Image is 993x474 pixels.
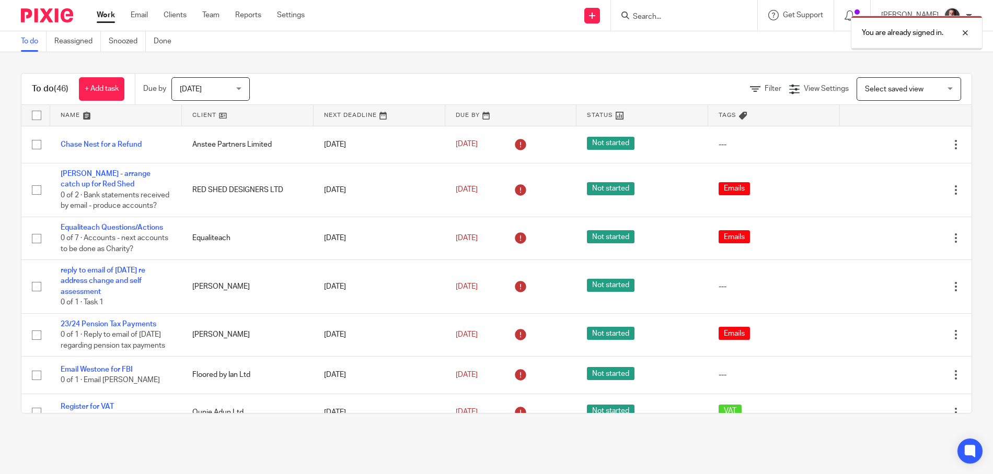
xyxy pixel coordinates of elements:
[456,234,478,242] span: [DATE]
[456,186,478,194] span: [DATE]
[61,403,114,410] a: Register for VAT
[182,126,314,163] td: Anstee Partners Limited
[587,137,634,150] span: Not started
[314,313,445,356] td: [DATE]
[719,182,750,195] span: Emails
[202,10,220,20] a: Team
[862,28,943,38] p: You are already signed in.
[182,163,314,217] td: RED SHED DESIGNERS LTD
[61,224,163,231] a: Equaliteach Questions/Actions
[456,141,478,148] span: [DATE]
[314,217,445,259] td: [DATE]
[719,327,750,340] span: Emails
[944,7,961,24] img: CP%20Headshot.jpeg
[164,10,187,20] a: Clients
[61,299,103,306] span: 0 of 1 · Task 1
[32,84,68,94] h1: To do
[587,230,634,243] span: Not started
[587,182,634,195] span: Not started
[314,357,445,394] td: [DATE]
[719,139,829,150] div: ---
[21,31,47,52] a: To do
[79,77,124,101] a: + Add task
[719,281,829,292] div: ---
[804,85,849,92] span: View Settings
[277,10,305,20] a: Settings
[719,370,829,380] div: ---
[182,357,314,394] td: Floored by Ian Ltd
[865,86,923,93] span: Select saved view
[61,331,165,349] span: 0 of 1 · Reply to email of [DATE] regarding pension tax payments
[61,141,142,148] a: Chase Nest for a Refund
[61,170,151,188] a: [PERSON_NAME] - arrange catch up for Red Shed
[54,85,68,93] span: (46)
[456,283,478,290] span: [DATE]
[456,371,478,378] span: [DATE]
[719,112,736,118] span: Tags
[587,279,634,292] span: Not started
[587,327,634,340] span: Not started
[456,409,478,416] span: [DATE]
[235,10,261,20] a: Reports
[182,260,314,314] td: [PERSON_NAME]
[61,377,160,384] span: 0 of 1 · Email [PERSON_NAME]
[143,84,166,94] p: Due by
[131,10,148,20] a: Email
[765,85,781,92] span: Filter
[456,331,478,338] span: [DATE]
[182,313,314,356] td: [PERSON_NAME]
[154,31,179,52] a: Done
[109,31,146,52] a: Snoozed
[61,192,169,210] span: 0 of 2 · Bank statements received by email - produce accounts?
[182,217,314,259] td: Equaliteach
[587,367,634,380] span: Not started
[97,10,115,20] a: Work
[314,394,445,431] td: [DATE]
[61,366,133,373] a: Email Westone for FBI
[314,260,445,314] td: [DATE]
[61,321,156,328] a: 23/24 Pension Tax Payments
[719,405,742,418] span: VAT
[61,234,168,253] span: 0 of 7 · Accounts - next accounts to be done as Charity?
[587,405,634,418] span: Not started
[314,126,445,163] td: [DATE]
[61,267,145,295] a: reply to email of [DATE] re address change and self assessment
[21,8,73,22] img: Pixie
[719,230,750,243] span: Emails
[182,394,314,431] td: Ounje Adun Ltd
[314,163,445,217] td: [DATE]
[54,31,101,52] a: Reassigned
[180,86,202,93] span: [DATE]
